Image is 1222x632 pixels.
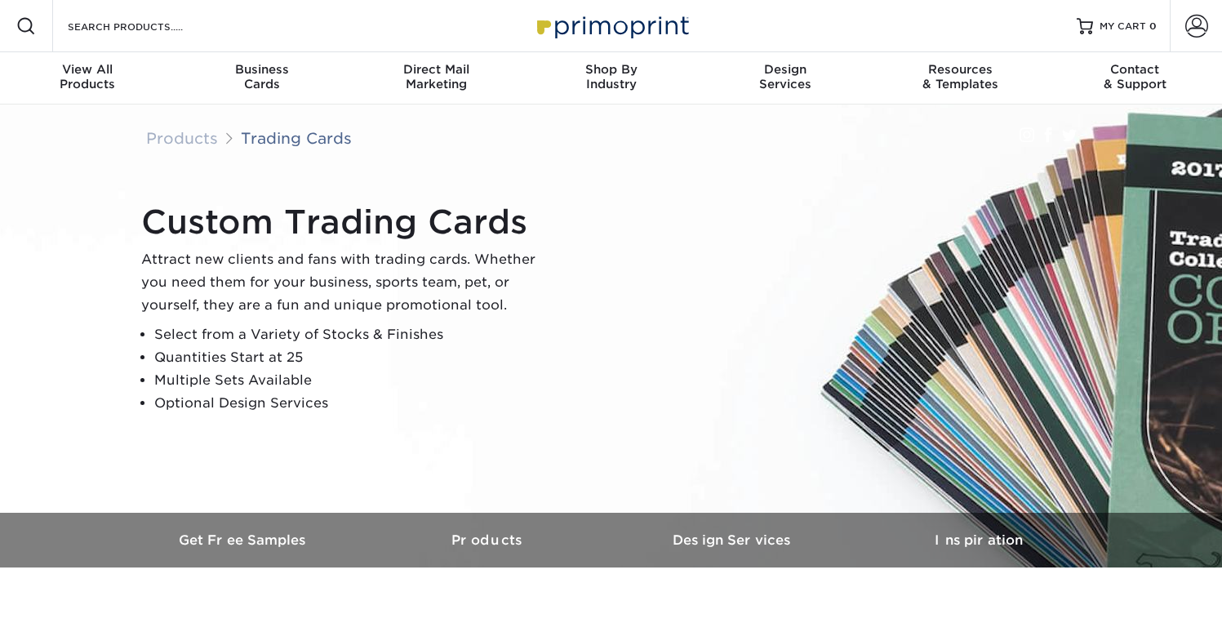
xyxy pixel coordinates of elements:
[611,513,856,567] a: Design Services
[1047,62,1222,91] div: & Support
[141,203,549,242] h1: Custom Trading Cards
[154,346,549,369] li: Quantities Start at 25
[1047,52,1222,105] a: Contact& Support
[1100,20,1146,33] span: MY CART
[698,62,873,77] span: Design
[698,62,873,91] div: Services
[856,532,1101,548] h3: Inspiration
[349,52,524,105] a: Direct MailMarketing
[873,62,1047,77] span: Resources
[873,52,1047,105] a: Resources& Templates
[611,532,856,548] h3: Design Services
[175,62,349,77] span: Business
[175,52,349,105] a: BusinessCards
[154,369,549,392] li: Multiple Sets Available
[122,532,367,548] h3: Get Free Samples
[175,62,349,91] div: Cards
[367,513,611,567] a: Products
[141,248,549,317] p: Attract new clients and fans with trading cards. Whether you need them for your business, sports ...
[66,16,225,36] input: SEARCH PRODUCTS.....
[241,129,352,147] a: Trading Cards
[1149,20,1157,32] span: 0
[367,532,611,548] h3: Products
[154,392,549,415] li: Optional Design Services
[524,62,699,91] div: Industry
[146,129,218,147] a: Products
[122,513,367,567] a: Get Free Samples
[873,62,1047,91] div: & Templates
[524,52,699,105] a: Shop ByIndustry
[698,52,873,105] a: DesignServices
[524,62,699,77] span: Shop By
[856,513,1101,567] a: Inspiration
[154,323,549,346] li: Select from a Variety of Stocks & Finishes
[1047,62,1222,77] span: Contact
[530,8,693,43] img: Primoprint
[349,62,524,91] div: Marketing
[349,62,524,77] span: Direct Mail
